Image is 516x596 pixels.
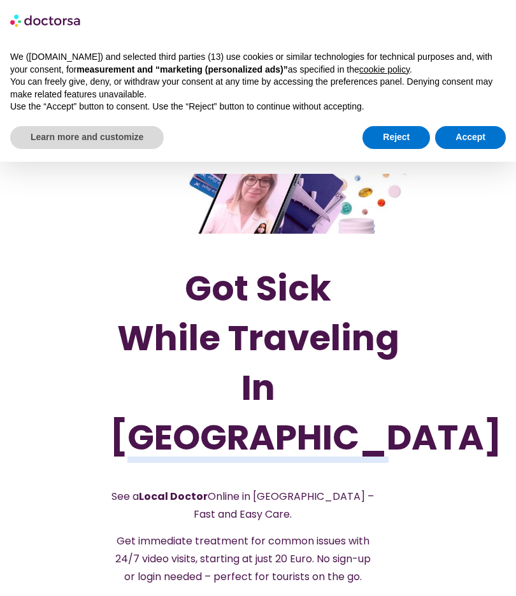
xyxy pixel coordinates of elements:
[139,489,208,504] strong: Local Doctor
[10,101,506,113] p: Use the “Accept” button to consent. Use the “Reject” button to continue without accepting.
[362,126,430,149] button: Reject
[10,76,506,101] p: You can freely give, deny, or withdraw your consent at any time by accessing the preferences pane...
[115,534,371,584] span: Get immediate treatment for common issues with 24/7 video visits, starting at just 20 Euro. No si...
[359,64,410,74] a: cookie policy
[76,64,287,74] strong: measurement and “marketing (personalized ads)”
[110,264,407,462] h1: Got Sick While Traveling In [GEOGRAPHIC_DATA]?
[111,489,374,521] span: See a Online in [GEOGRAPHIC_DATA] – Fast and Easy Care.
[10,10,82,31] img: logo
[10,126,164,149] button: Learn more and customize
[435,126,506,149] button: Accept
[10,51,506,76] p: We ([DOMAIN_NAME]) and selected third parties (13) use cookies or similar technologies for techni...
